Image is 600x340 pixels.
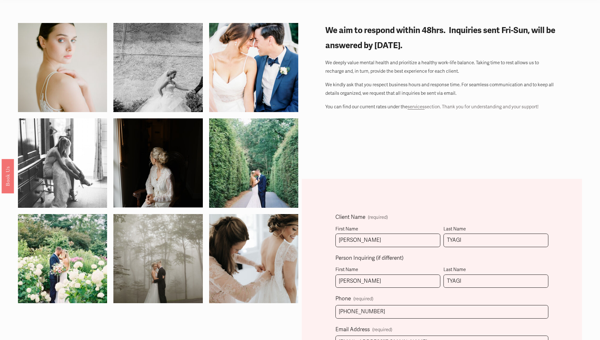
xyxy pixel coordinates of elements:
img: 14305484_1259623107382072_1992716122685880553_o.jpg [18,199,107,318]
img: a&b-249.jpg [91,214,225,303]
img: ASW-178.jpg [187,214,321,303]
span: Email Address [335,325,370,335]
span: Phone [335,294,351,304]
span: (required) [353,297,373,301]
img: 559c330b111a1$!x900.jpg [209,8,298,127]
p: We kindly ask that you respect business hours and response time. For seamless communication and t... [325,81,558,97]
img: 14231398_1259601320717584_5710543027062833933_o.jpg [18,104,107,222]
img: 543JohnSaraWedding4.16.16.jpg [91,23,225,112]
span: Person Inquiring (if different) [335,253,403,263]
strong: We aim to respond within 48hrs. Inquiries sent Fri-Sun, will be answered by [DATE]. [325,25,557,51]
div: First Name [335,225,440,234]
img: a&b-122.jpg [91,118,225,207]
a: services [408,104,425,110]
span: section. Thank you for understanding and your support! [425,104,539,110]
span: Client Name [335,212,365,222]
a: Book Us [2,159,14,193]
img: 000019690009-2.jpg [18,7,107,128]
p: You can find our current rates under the [325,103,558,111]
div: Last Name [443,265,548,274]
span: (required) [368,215,388,220]
p: We deeply value mental health and prioritize a healthy work-life balance. Taking time to rest all... [325,59,558,75]
span: (required) [372,326,392,334]
div: First Name [335,265,440,274]
img: 14241554_1259623257382057_8150699157505122959_o.jpg [209,104,298,222]
div: Last Name [443,225,548,234]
